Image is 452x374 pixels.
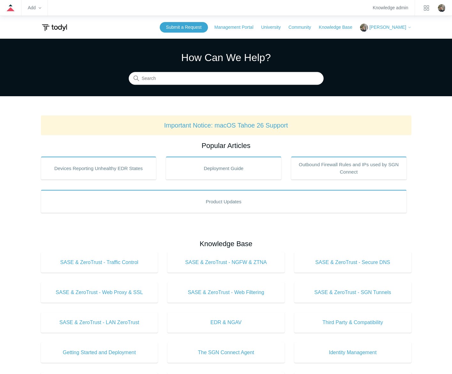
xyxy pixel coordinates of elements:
span: EDR & NGAV [177,319,275,326]
img: user avatar [438,4,446,12]
h1: How Can We Help? [129,50,324,65]
span: Third Party & Compatibility [304,319,402,326]
a: Identity Management [294,342,411,363]
a: Third Party & Compatibility [294,312,411,333]
a: Knowledge admin [373,6,408,10]
a: Community [288,24,318,31]
a: Devices Reporting Unhealthy EDR States [41,157,157,180]
button: [PERSON_NAME] [360,24,411,32]
span: SASE & ZeroTrust - Traffic Control [50,259,149,266]
span: SASE & ZeroTrust - Web Filtering [177,289,275,296]
span: [PERSON_NAME] [369,25,406,30]
zd-hc-trigger: Click your profile icon to open the profile menu [438,4,446,12]
span: Identity Management [304,349,402,356]
a: SASE & ZeroTrust - Traffic Control [41,252,158,273]
a: SASE & ZeroTrust - SGN Tunnels [294,282,411,303]
a: Important Notice: macOS Tahoe 26 Support [164,122,288,129]
a: EDR & NGAV [167,312,285,333]
a: SASE & ZeroTrust - Web Filtering [167,282,285,303]
zd-hc-trigger: Add [28,6,41,10]
span: The SGN Connect Agent [177,349,275,356]
a: Outbound Firewall Rules and IPs used by SGN Connect [291,157,407,180]
a: SASE & ZeroTrust - LAN ZeroTrust [41,312,158,333]
span: SASE & ZeroTrust - LAN ZeroTrust [50,319,149,326]
span: SASE & ZeroTrust - NGFW & ZTNA [177,259,275,266]
a: The SGN Connect Agent [167,342,285,363]
a: Knowledge Base [319,24,359,31]
a: Getting Started and Deployment [41,342,158,363]
a: Submit a Request [160,22,208,33]
span: SASE & ZeroTrust - SGN Tunnels [304,289,402,296]
h2: Popular Articles [41,140,411,151]
img: Todyl Support Center Help Center home page [41,22,68,34]
span: Getting Started and Deployment [50,349,149,356]
span: SASE & ZeroTrust - Web Proxy & SSL [50,289,149,296]
a: University [261,24,287,31]
a: Deployment Guide [166,157,281,180]
span: SASE & ZeroTrust - Secure DNS [304,259,402,266]
a: Management Portal [214,24,260,31]
a: SASE & ZeroTrust - Secure DNS [294,252,411,273]
a: SASE & ZeroTrust - NGFW & ZTNA [167,252,285,273]
a: SASE & ZeroTrust - Web Proxy & SSL [41,282,158,303]
h2: Knowledge Base [41,238,411,249]
a: Product Updates [41,190,407,213]
input: Search [129,72,324,85]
